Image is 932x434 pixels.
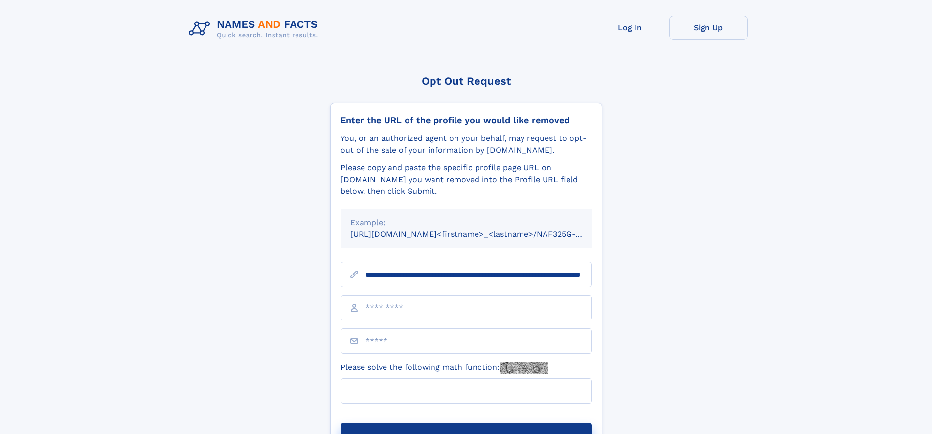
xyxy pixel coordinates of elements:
[591,16,669,40] a: Log In
[669,16,748,40] a: Sign Up
[341,133,592,156] div: You, or an authorized agent on your behalf, may request to opt-out of the sale of your informatio...
[350,229,611,239] small: [URL][DOMAIN_NAME]<firstname>_<lastname>/NAF325G-xxxxxxxx
[330,75,602,87] div: Opt Out Request
[185,16,326,42] img: Logo Names and Facts
[341,115,592,126] div: Enter the URL of the profile you would like removed
[341,162,592,197] div: Please copy and paste the specific profile page URL on [DOMAIN_NAME] you want removed into the Pr...
[341,362,548,374] label: Please solve the following math function:
[350,217,582,228] div: Example:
